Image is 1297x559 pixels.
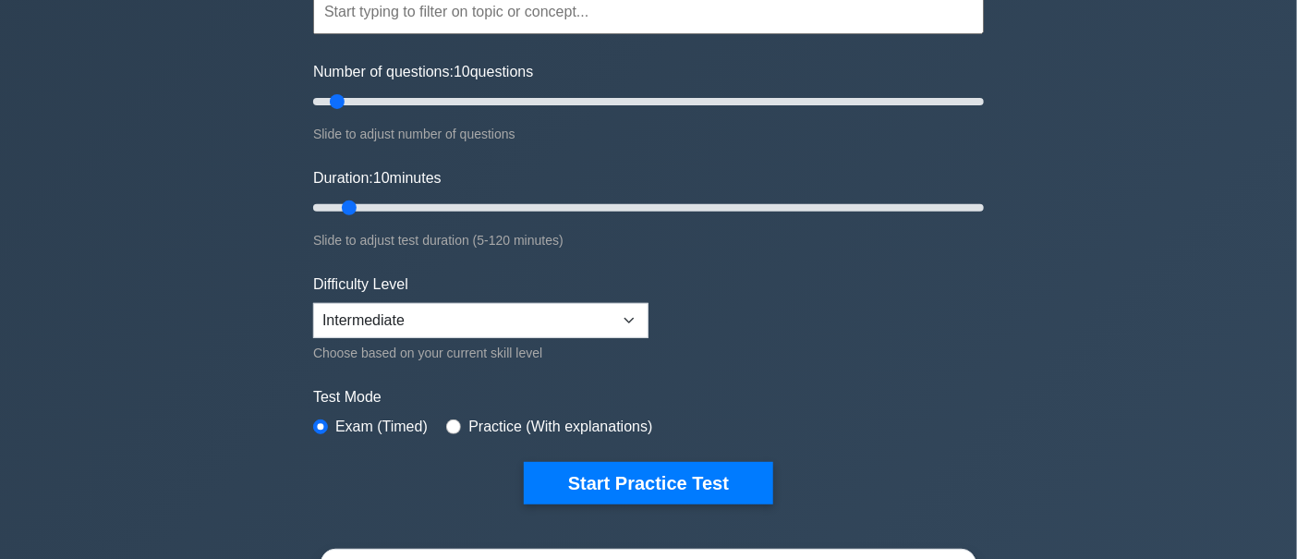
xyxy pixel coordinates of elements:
label: Difficulty Level [313,273,408,296]
div: Slide to adjust number of questions [313,123,984,145]
label: Practice (With explanations) [468,416,652,438]
span: 10 [454,64,470,79]
label: Exam (Timed) [335,416,428,438]
label: Duration: minutes [313,167,442,189]
label: Test Mode [313,386,984,408]
span: 10 [373,170,390,186]
label: Number of questions: questions [313,61,533,83]
div: Slide to adjust test duration (5-120 minutes) [313,229,984,251]
button: Start Practice Test [524,462,773,504]
div: Choose based on your current skill level [313,342,648,364]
